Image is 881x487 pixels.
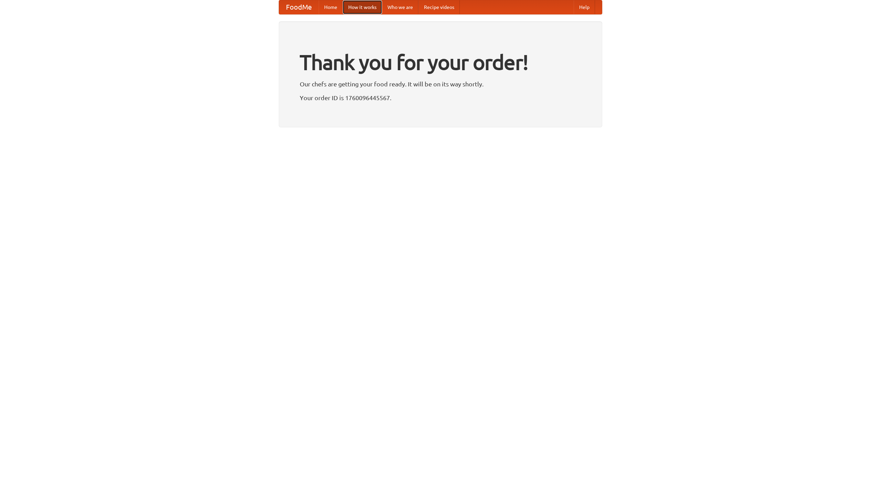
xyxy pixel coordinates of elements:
[279,0,319,14] a: FoodMe
[319,0,343,14] a: Home
[418,0,460,14] a: Recipe videos
[300,46,581,79] h1: Thank you for your order!
[382,0,418,14] a: Who we are
[574,0,595,14] a: Help
[343,0,382,14] a: How it works
[300,79,581,89] p: Our chefs are getting your food ready. It will be on its way shortly.
[300,93,581,103] p: Your order ID is 1760096445567.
